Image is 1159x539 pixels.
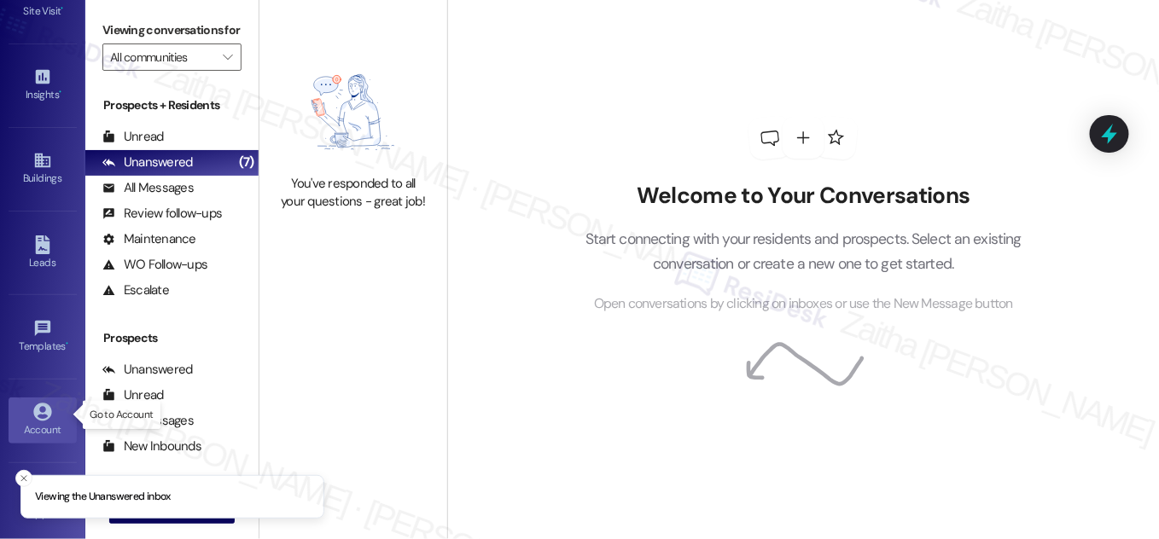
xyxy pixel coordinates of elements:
i:  [223,50,232,64]
button: Close toast [15,470,32,487]
div: New Inbounds [102,438,201,455]
a: Account [9,397,77,443]
div: All Messages [102,179,194,197]
a: Buildings [9,146,77,192]
input: All communities [110,43,214,71]
a: Support [9,481,77,527]
a: Insights • [9,62,77,108]
p: Viewing the Unanswered inbox [35,490,171,505]
label: Viewing conversations for [102,17,242,43]
div: Unread [102,386,164,404]
div: Prospects + Residents [85,96,259,114]
div: Review follow-ups [102,205,222,223]
a: Leads [9,230,77,276]
div: Maintenance [102,230,196,248]
div: You've responded to all your questions - great job! [278,175,428,212]
a: Templates • [9,314,77,360]
span: Open conversations by clicking on inboxes or use the New Message button [594,293,1013,315]
p: Start connecting with your residents and prospects. Select an existing conversation or create a n... [559,227,1047,275]
img: empty-state [281,58,425,165]
div: WO Follow-ups [102,256,207,274]
div: Unread [102,128,164,146]
div: (7) [235,149,259,176]
div: Escalate [102,281,169,299]
h2: Welcome to Your Conversations [559,183,1047,210]
p: Go to Account [90,408,153,422]
div: Prospects [85,329,259,347]
div: Unanswered [102,361,193,379]
span: • [59,86,61,98]
span: • [61,3,64,14]
div: Unanswered [102,154,193,171]
span: • [66,338,68,350]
